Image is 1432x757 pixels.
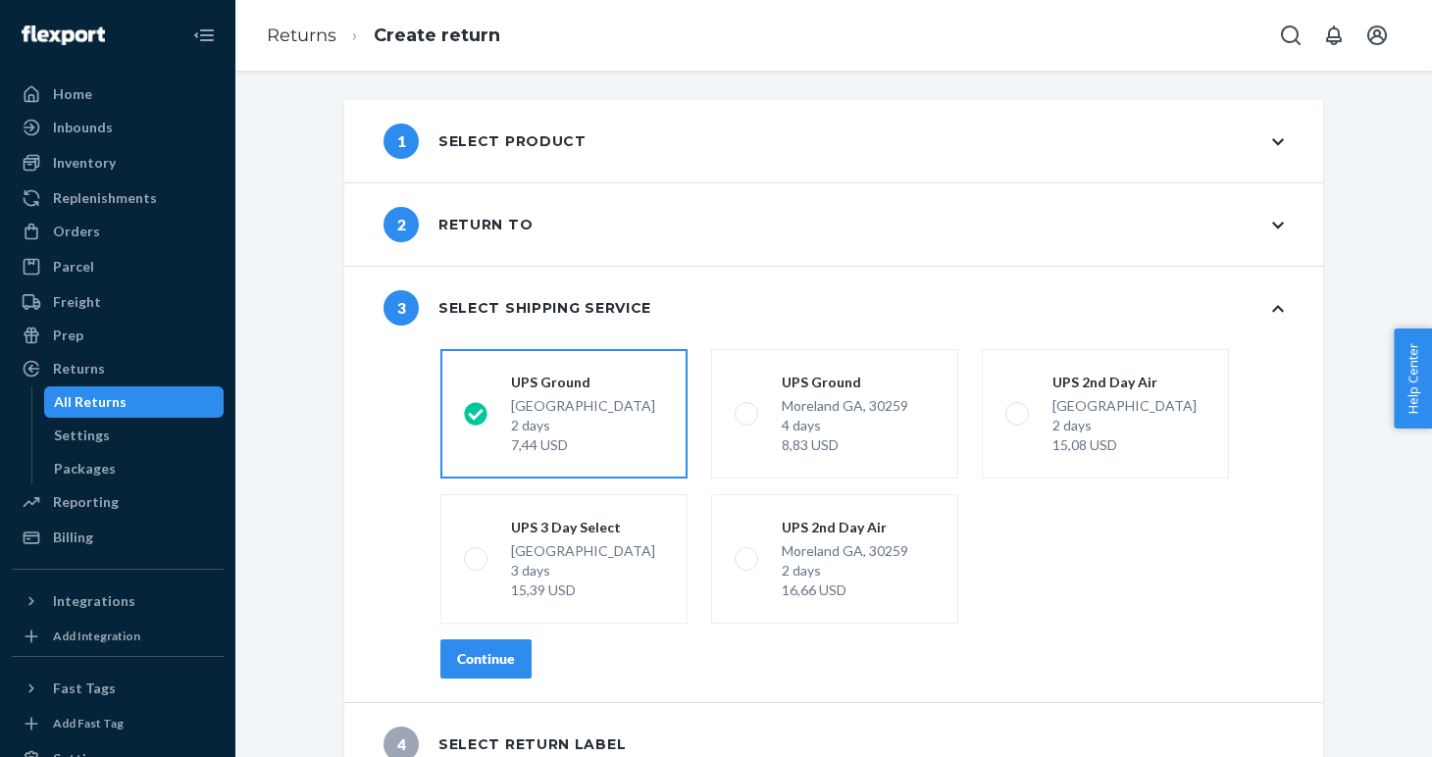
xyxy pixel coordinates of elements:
div: 4 days [782,416,908,435]
button: Integrations [12,585,224,617]
div: 2 days [782,561,908,580]
div: UPS Ground [782,373,908,392]
a: Returns [267,25,336,46]
div: Home [53,84,92,104]
div: 7,44 USD [511,435,655,455]
a: Inbounds [12,112,224,143]
div: [GEOGRAPHIC_DATA] [511,541,655,600]
div: Moreland GA, 30259 [782,396,908,455]
div: Add Integration [53,628,140,644]
a: Orders [12,216,224,247]
div: UPS 2nd Day Air [782,518,908,537]
a: Add Integration [12,625,224,648]
div: Add Fast Tag [53,715,124,732]
button: Continue [440,639,532,679]
div: Continue [457,649,515,669]
button: Fast Tags [12,673,224,704]
div: 3 days [511,561,655,580]
a: Add Fast Tag [12,712,224,735]
div: Inventory [53,153,116,173]
div: All Returns [54,392,127,412]
div: Fast Tags [53,679,116,698]
a: Create return [374,25,500,46]
div: Reporting [53,492,119,512]
div: Moreland GA, 30259 [782,541,908,600]
button: Open account menu [1357,16,1397,55]
button: Close Navigation [184,16,224,55]
a: Inventory [12,147,224,178]
div: 8,83 USD [782,435,908,455]
div: Packages [54,459,116,479]
div: Orders [53,222,100,241]
a: Returns [12,353,224,384]
a: All Returns [44,386,225,418]
div: UPS Ground [511,373,655,392]
div: Integrations [53,591,135,611]
div: Replenishments [53,188,157,208]
a: Prep [12,320,224,351]
div: 15,39 USD [511,580,655,600]
div: Settings [54,426,110,445]
div: Freight [53,292,101,312]
a: Billing [12,522,224,553]
a: Freight [12,286,224,318]
a: Reporting [12,486,224,518]
div: UPS 3 Day Select [511,518,655,537]
span: 3 [384,290,419,326]
a: Parcel [12,251,224,282]
img: Flexport logo [22,25,105,45]
div: Parcel [53,257,94,277]
button: Open notifications [1314,16,1354,55]
div: Return to [384,207,533,242]
span: 1 [384,124,419,159]
div: Inbounds [53,118,113,137]
div: 2 days [1052,416,1197,435]
div: [GEOGRAPHIC_DATA] [1052,396,1197,455]
a: Packages [44,453,225,484]
div: UPS 2nd Day Air [1052,373,1197,392]
a: Home [12,78,224,110]
div: Returns [53,359,105,378]
span: 2 [384,207,419,242]
div: Select shipping service [384,290,651,326]
div: 2 days [511,416,655,435]
div: Prep [53,326,83,345]
div: Select product [384,124,587,159]
a: Settings [44,420,225,451]
div: [GEOGRAPHIC_DATA] [511,396,655,455]
div: 16,66 USD [782,580,908,600]
a: Replenishments [12,182,224,214]
button: Help Center [1394,328,1432,429]
button: Open Search Box [1271,16,1310,55]
ol: breadcrumbs [251,7,516,65]
div: 15,08 USD [1052,435,1197,455]
div: Billing [53,528,93,547]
